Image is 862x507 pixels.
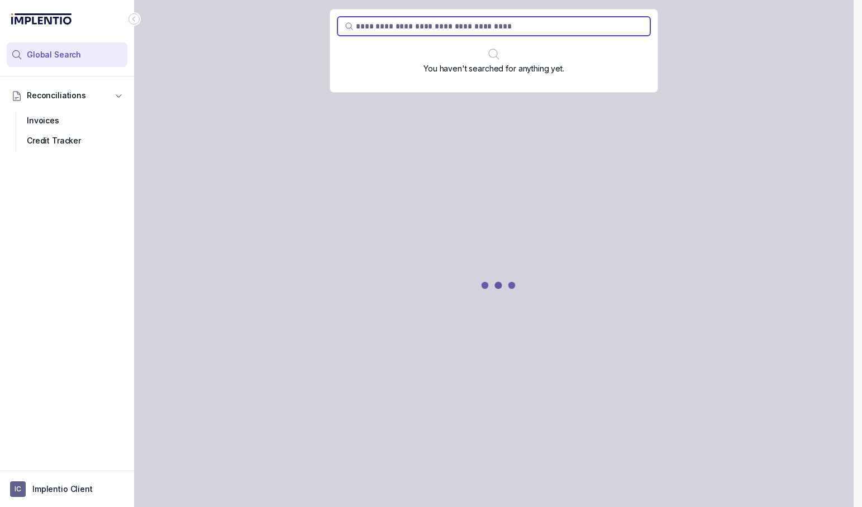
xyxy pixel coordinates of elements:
div: Collapse Icon [127,12,141,26]
p: You haven't searched for anything yet. [423,63,564,74]
div: Credit Tracker [16,131,118,151]
span: Reconciliations [27,90,86,101]
button: Reconciliations [7,83,127,108]
button: User initialsImplentio Client [10,481,124,497]
span: User initials [10,481,26,497]
p: Implentio Client [32,484,93,495]
div: Reconciliations [7,108,127,154]
div: Invoices [16,111,118,131]
span: Global Search [27,49,81,60]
